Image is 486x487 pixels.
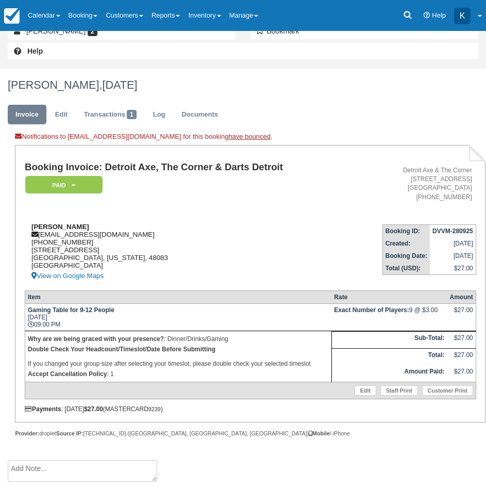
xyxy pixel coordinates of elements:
[432,228,473,235] strong: DVVM-280925
[430,237,476,250] td: [DATE]
[15,430,39,436] strong: Provider:
[76,105,144,125] a: Transactions1
[228,133,271,140] a: have bounced
[430,262,476,275] td: $27.00
[84,405,103,413] strong: $27.00
[4,8,20,24] img: checkfront-main-nav-mini-logo.png
[360,166,472,202] address: Detroit Axe & The Corner [STREET_ADDRESS] [GEOGRAPHIC_DATA] [PHONE_NUMBER]
[424,12,430,19] i: Help
[145,105,173,125] a: Log
[331,332,447,349] th: Sub-Total:
[382,224,430,237] th: Booking ID:
[447,291,476,304] th: Amount
[447,349,476,365] td: $27.00
[25,176,103,194] em: Paid
[25,175,99,194] a: Paid
[28,306,114,314] strong: Gaming Table for 9-12 People
[25,162,356,173] h1: Booking Invoice: Detroit Axe, The Corner & Darts Detroit
[331,349,447,365] th: Total:
[355,385,376,396] a: Edit
[28,344,329,369] p: If you changed your group size after selecting your timeslot, please double check your selected t...
[8,105,46,125] a: Invoice
[25,405,476,413] div: : [DATE] (MASTERCARD )
[25,291,331,304] th: Item
[25,223,356,282] div: [EMAIL_ADDRESS][DOMAIN_NAME] [PHONE_NUMBER] [STREET_ADDRESS] [GEOGRAPHIC_DATA], [US_STATE], 48083...
[382,237,430,250] th: Created:
[102,78,137,91] span: [DATE]
[174,105,226,125] a: Documents
[331,365,447,382] th: Amount Paid:
[28,335,164,343] strong: Why are we being graced with your presence?
[56,430,83,436] strong: Source IP:
[334,306,409,314] strong: Exact Number of Players
[380,385,418,396] a: Staff Print
[31,223,89,231] strong: [PERSON_NAME]
[251,23,479,39] button: Bookmark
[148,406,161,412] small: 9239
[28,369,329,379] p: : 1
[31,269,356,282] a: View on Google Maps
[15,430,485,437] div: droplet [TECHNICAL_ID] ([GEOGRAPHIC_DATA], [GEOGRAPHIC_DATA], [GEOGRAPHIC_DATA]) / iPhone
[430,250,476,262] td: [DATE]
[447,365,476,382] td: $27.00
[331,304,447,331] td: 9 @ $3.00
[88,27,97,36] span: 2
[25,304,331,331] td: [DATE] 09:00 PM
[382,250,430,262] th: Booking Date:
[27,47,43,55] b: Help
[432,11,446,19] span: Help
[309,430,330,436] strong: Mobile
[331,291,447,304] th: Rate
[26,27,86,35] span: [PERSON_NAME]
[447,332,476,349] td: $27.00
[454,8,471,24] div: K
[28,334,329,344] p: : Dinner/Drinks/Gaming
[15,132,485,145] div: Notifications to [EMAIL_ADDRESS][DOMAIN_NAME] for this booking .
[8,23,236,39] a: [PERSON_NAME] 2
[28,346,215,353] b: Double Check Your Headcount/Timeslot/Date Before Submitting
[8,79,478,91] h1: [PERSON_NAME],
[127,110,137,119] span: 1
[28,370,107,378] strong: Accept Cancellation Policy
[382,262,430,275] th: Total (USD):
[422,385,473,396] a: Customer Print
[8,43,478,59] a: Help
[449,306,473,322] div: $27.00
[25,405,61,413] strong: Payments
[47,105,75,125] a: Edit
